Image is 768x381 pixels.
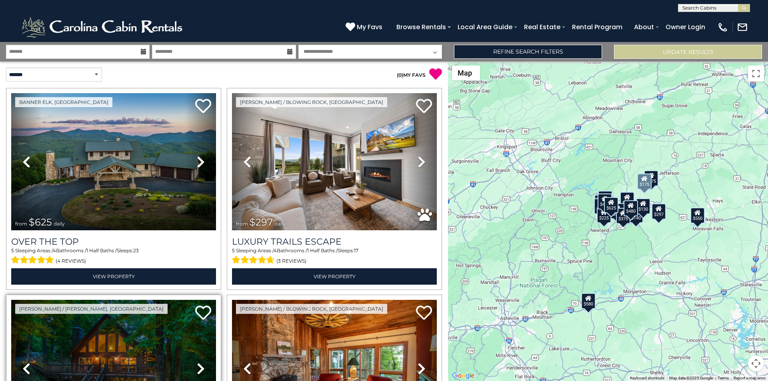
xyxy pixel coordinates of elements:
[133,247,139,253] span: 23
[454,45,602,59] a: Refine Search Filters
[195,98,211,115] a: Add to favorites
[520,20,564,34] a: Real Estate
[416,98,432,115] a: Add to favorites
[250,216,273,228] span: $297
[29,216,52,228] span: $625
[581,293,596,309] div: $580
[274,221,286,227] span: daily
[454,20,516,34] a: Local Area Guide
[20,15,186,39] img: White-1-2.png
[568,20,626,34] a: Rental Program
[56,256,86,266] span: (4 reviews)
[594,198,608,214] div: $230
[630,20,658,34] a: About
[15,304,168,314] a: [PERSON_NAME] / [PERSON_NAME], [GEOGRAPHIC_DATA]
[276,256,306,266] span: (3 reviews)
[236,97,387,107] a: [PERSON_NAME] / Blowing Rock, [GEOGRAPHIC_DATA]
[652,203,666,219] div: $297
[748,355,764,371] button: Map camera controls
[748,66,764,82] button: Toggle fullscreen view
[274,247,277,253] span: 4
[232,247,235,253] span: 5
[86,247,117,253] span: 1 Half Baths /
[690,207,705,223] div: $550
[604,197,618,213] div: $625
[637,174,652,190] div: $175
[15,97,112,107] a: Banner Elk, [GEOGRAPHIC_DATA]
[616,207,630,223] div: $375
[636,198,650,214] div: $130
[11,93,216,230] img: thumbnail_167153549.jpeg
[734,376,766,380] a: Report a map error
[397,72,403,78] span: ( )
[450,371,476,381] img: Google
[644,170,658,186] div: $175
[232,247,437,266] div: Sleeping Areas / Bathrooms / Sleeps:
[662,20,709,34] a: Owner Login
[629,207,643,223] div: $140
[346,22,384,32] a: My Favs
[452,66,480,80] button: Change map style
[11,247,14,253] span: 5
[232,268,437,285] a: View Property
[614,45,762,59] button: Update Results
[53,247,56,253] span: 4
[717,22,728,33] img: phone-regular-white.png
[11,268,216,285] a: View Property
[54,221,65,227] span: daily
[718,376,729,380] a: Terms (opens in new tab)
[357,22,382,32] span: My Favs
[354,247,358,253] span: 17
[307,247,338,253] span: 1 Half Baths /
[236,304,387,314] a: [PERSON_NAME] / Blowing Rock, [GEOGRAPHIC_DATA]
[398,72,402,78] span: 0
[416,305,432,322] a: Add to favorites
[458,69,472,77] span: Map
[11,247,216,266] div: Sleeping Areas / Bathrooms / Sleeps:
[597,207,611,223] div: $225
[624,200,638,216] div: $480
[630,375,664,381] button: Keyboard shortcuts
[15,221,27,227] span: from
[598,193,612,209] div: $425
[236,221,248,227] span: from
[232,236,437,247] a: Luxury Trails Escape
[669,376,713,380] span: Map data ©2025 Google
[598,190,612,206] div: $125
[195,305,211,322] a: Add to favorites
[737,22,748,33] img: mail-regular-white.png
[620,192,634,208] div: $349
[397,72,426,78] a: (0)MY FAVS
[392,20,450,34] a: Browse Rentals
[232,93,437,230] img: thumbnail_168695581.jpeg
[450,371,476,381] a: Open this area in Google Maps (opens a new window)
[11,236,216,247] a: Over The Top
